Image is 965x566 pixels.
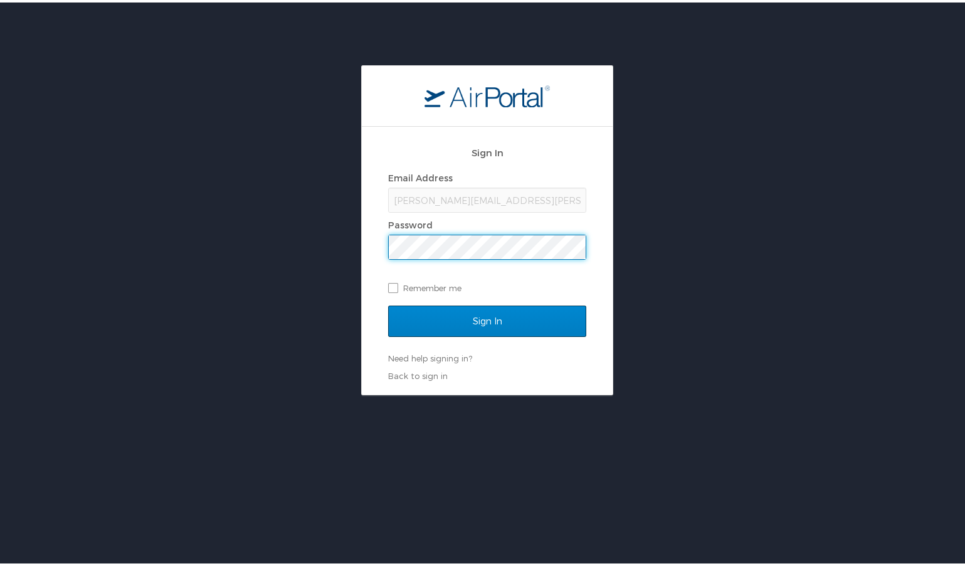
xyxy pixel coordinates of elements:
[388,351,472,361] a: Need help signing in?
[388,170,453,181] label: Email Address
[424,82,550,105] img: logo
[388,303,586,334] input: Sign In
[388,143,586,158] h2: Sign In
[388,368,448,378] a: Back to sign in
[388,217,433,228] label: Password
[388,276,586,295] label: Remember me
